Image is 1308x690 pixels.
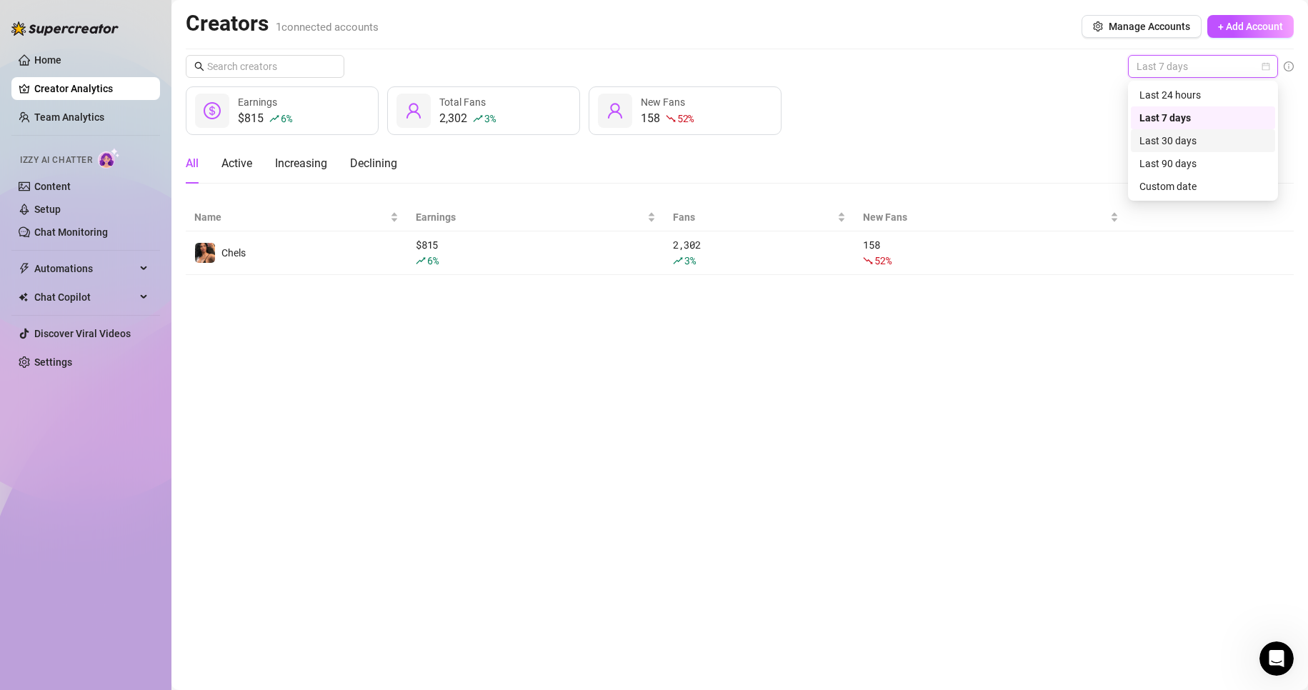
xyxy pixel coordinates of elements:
[684,254,695,267] span: 3 %
[98,148,120,169] img: AI Chatter
[186,10,379,37] h2: Creators
[34,204,61,215] a: Setup
[677,111,694,125] span: 52 %
[34,111,104,123] a: Team Analytics
[673,209,834,225] span: Fans
[1139,156,1267,171] div: Last 90 days
[1284,61,1294,71] span: info-circle
[350,155,397,172] div: Declining
[204,102,221,119] span: dollar-circle
[221,155,252,172] div: Active
[11,271,234,436] div: Please send us a screenshot of the error message or issue you're experiencing.Also include a shor...
[1131,175,1275,198] div: Custom date
[19,263,30,274] span: thunderbolt
[641,110,694,127] div: 158
[34,226,108,238] a: Chat Monitoring
[416,256,426,266] span: rise
[9,6,36,33] button: go back
[186,204,407,231] th: Name
[178,75,263,89] div: @ms_chelsmarie
[281,111,291,125] span: 6 %
[194,61,204,71] span: search
[416,209,644,225] span: Earnings
[673,237,846,269] div: 2,302
[1137,56,1269,77] span: Last 7 days
[245,462,268,485] button: Send a message…
[22,468,34,479] button: Emoji picker
[439,96,486,108] span: Total Fans
[34,257,136,280] span: Automations
[238,96,277,108] span: Earnings
[863,209,1107,225] span: New Fans
[23,280,223,322] div: Please send us a screenshot of the error message or issue you're experiencing.
[11,109,234,218] div: What's the email address of the affected person? If this issue involves someone from your team, p...
[88,239,263,250] a: [EMAIL_ADDRESS][DOMAIN_NAME]
[34,356,72,368] a: Settings
[863,256,873,266] span: fall
[1139,87,1267,103] div: Last 24 hours
[34,77,149,100] a: Creator Analytics
[23,329,223,427] div: Also include a short explanation and the steps you took to see the problem, that would be super h...
[11,10,274,66] div: Ella says…
[484,111,495,125] span: 3 %
[1262,62,1270,71] span: calendar
[238,110,291,127] div: $815
[1131,84,1275,106] div: Last 24 hours
[1131,152,1275,175] div: Last 90 days
[269,114,279,124] span: rise
[166,66,274,98] div: @ms_chelsmarie
[34,328,131,339] a: Discover Viral Videos
[1131,106,1275,129] div: Last 7 days
[641,96,685,108] span: New Fans
[1207,15,1294,38] button: + Add Account
[854,204,1127,231] th: New Fans
[34,286,136,309] span: Chat Copilot
[863,237,1119,269] div: 158
[207,59,324,74] input: Search creators
[11,66,274,109] div: Chelsea says…
[664,204,854,231] th: Fans
[1082,15,1202,38] button: Manage Accounts
[41,8,64,31] img: Profile image for Ella
[186,155,199,172] div: All
[1131,129,1275,152] div: Last 30 days
[606,102,624,119] span: user
[1139,179,1267,194] div: Custom date
[439,110,495,127] div: 2,302
[19,292,28,302] img: Chat Copilot
[195,243,215,263] img: Chels
[1218,21,1283,32] span: + Add Account
[666,114,676,124] span: fall
[221,247,246,259] span: Chels
[405,102,422,119] span: user
[224,6,251,33] button: Home
[473,114,483,124] span: rise
[407,204,664,231] th: Earnings
[1139,133,1267,149] div: Last 30 days
[23,118,223,174] div: What's the email address of the affected person? If this issue involves someone from your team, p...
[45,468,56,479] button: Gif picker
[276,21,379,34] span: 1 connected accounts
[34,54,61,66] a: Home
[673,256,683,266] span: rise
[11,109,274,229] div: Ella says…
[69,14,162,24] h1: [PERSON_NAME]
[416,237,656,269] div: $ 815
[1139,110,1267,126] div: Last 7 days
[76,229,274,261] div: [EMAIL_ADDRESS][DOMAIN_NAME]
[1109,21,1190,32] span: Manage Accounts
[34,181,71,192] a: Content
[20,154,92,167] span: Izzy AI Chatter
[68,468,79,479] button: Upload attachment
[11,271,274,467] div: Ella says…
[11,21,119,36] img: logo-BBDzfeDw.svg
[251,6,276,31] div: Close
[194,209,387,225] span: Name
[1259,641,1294,676] iframe: Intercom live chat
[427,254,438,267] span: 6 %
[12,438,274,462] textarea: Message…
[11,229,274,272] div: Chelsea says…
[23,181,223,209] div: If it's related to billing, please provide the email linked to the subscription.
[874,254,891,267] span: 52 %
[1093,21,1103,31] span: setting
